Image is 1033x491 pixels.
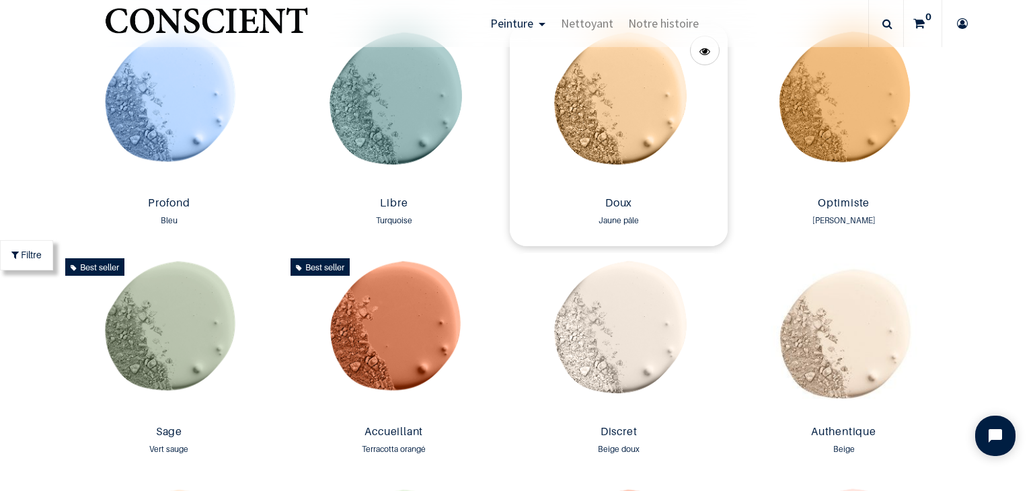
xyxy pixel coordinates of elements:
img: Product image [510,253,728,420]
a: Accueillant [291,425,498,441]
div: Best seller [291,258,350,276]
div: Vert sauge [65,443,272,456]
div: Beige [740,443,947,456]
a: Libre [291,196,498,212]
div: Best seller [65,258,124,276]
img: Product image [734,253,952,420]
span: Peinture [490,15,533,31]
img: Product image [285,24,503,191]
a: Quick View [690,36,720,65]
div: Terracotta orangé [291,443,498,456]
a: Profond [65,196,272,212]
a: Optimiste [740,196,947,212]
img: Product image [60,24,278,191]
a: Doux [515,196,722,212]
img: Product image [285,253,503,420]
img: Product image [510,24,728,191]
div: Bleu [65,214,272,227]
iframe: Tidio Chat [964,404,1027,467]
div: Beige doux [515,443,722,456]
span: Filtre [21,248,42,262]
img: Product image [60,253,278,420]
div: [PERSON_NAME] [740,214,947,227]
img: Product image [734,24,952,191]
a: Authentique [740,425,947,441]
span: Nettoyant [561,15,613,31]
div: Jaune pâle [515,214,722,227]
a: Discret [515,425,722,441]
a: Sage [65,425,272,441]
sup: 0 [922,10,935,24]
div: Turquoise [291,214,498,227]
span: Notre histoire [628,15,699,31]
